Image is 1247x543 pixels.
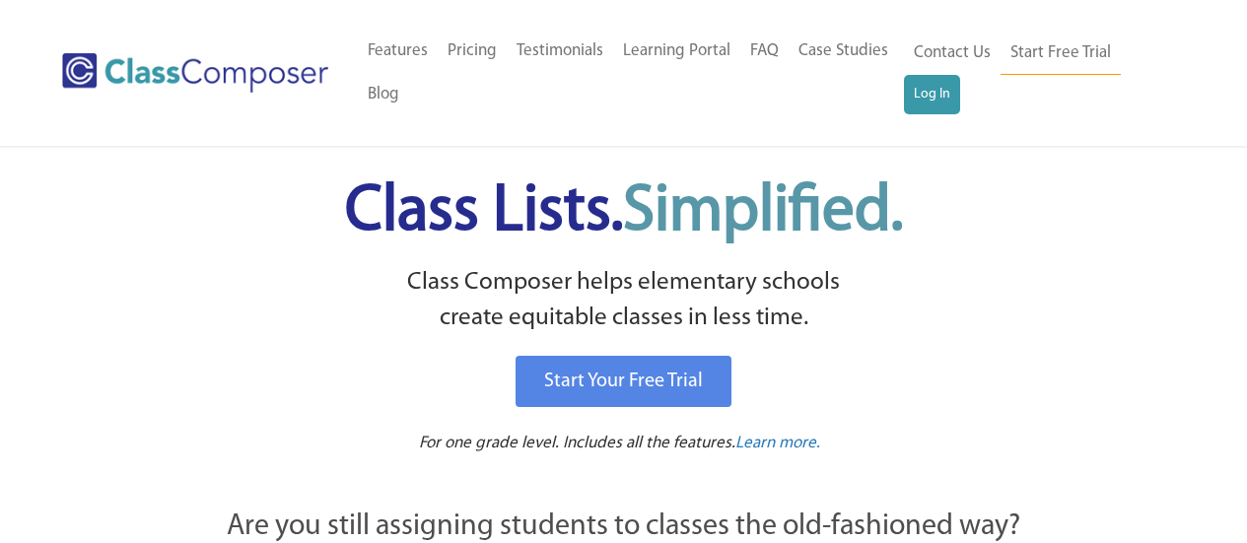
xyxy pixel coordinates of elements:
[789,30,898,73] a: Case Studies
[623,180,903,244] span: Simplified.
[419,435,735,451] span: For one grade level. Includes all the features.
[613,30,740,73] a: Learning Portal
[358,30,438,73] a: Features
[904,32,1170,114] nav: Header Menu
[118,265,1130,337] p: Class Composer helps elementary schools create equitable classes in less time.
[516,356,731,407] a: Start Your Free Trial
[904,32,1001,75] a: Contact Us
[358,73,409,116] a: Blog
[740,30,789,73] a: FAQ
[507,30,613,73] a: Testimonials
[358,30,904,116] nav: Header Menu
[345,180,903,244] span: Class Lists.
[62,53,328,93] img: Class Composer
[904,75,960,114] a: Log In
[735,432,820,456] a: Learn more.
[544,372,703,391] span: Start Your Free Trial
[438,30,507,73] a: Pricing
[735,435,820,451] span: Learn more.
[1001,32,1121,76] a: Start Free Trial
